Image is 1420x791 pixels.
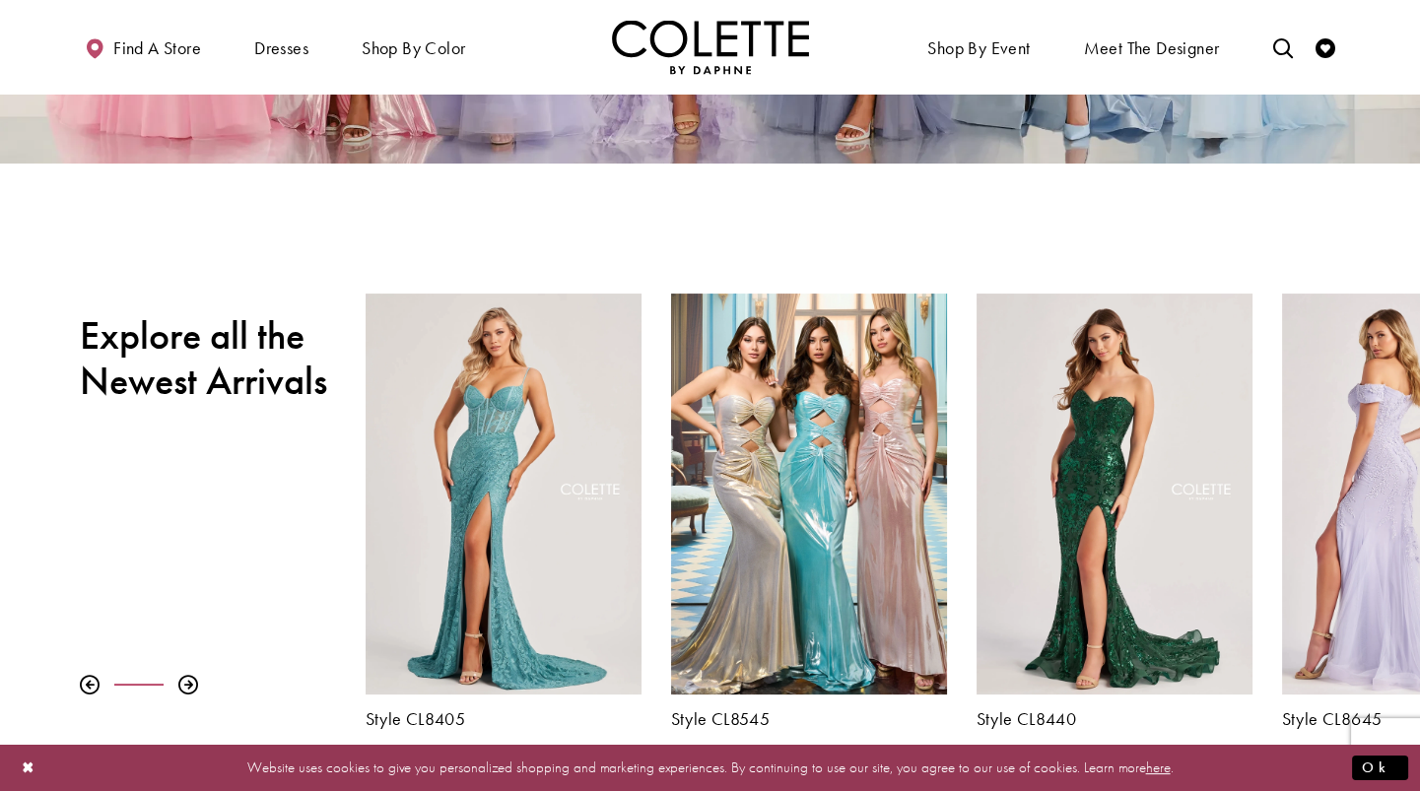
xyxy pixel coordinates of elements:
p: Website uses cookies to give you personalized shopping and marketing experiences. By continuing t... [142,755,1278,781]
div: Colette by Daphne Style No. CL8545 [656,279,962,744]
span: Shop By Event [927,38,1030,58]
span: Dresses [254,38,308,58]
button: Submit Dialog [1352,756,1408,780]
a: Style CL8440 [977,709,1252,729]
button: Close Dialog [12,751,45,785]
a: Meet the designer [1079,20,1225,74]
span: Meet the designer [1084,38,1220,58]
span: Find a store [113,38,201,58]
h2: Explore all the Newest Arrivals [80,313,336,404]
div: Colette by Daphne Style No. CL8405 [351,279,656,744]
a: here [1146,758,1171,777]
a: Check Wishlist [1311,20,1340,74]
a: Find a store [80,20,206,74]
a: Toggle search [1267,20,1297,74]
a: Style CL8405 [366,709,642,729]
span: Dresses [249,20,313,74]
span: Shop by color [362,38,465,58]
a: Visit Colette by Daphne Style No. CL8545 Page [671,294,947,694]
div: Colette by Daphne Style No. CL8440 [962,279,1267,744]
a: Visit Colette by Daphne Style No. CL8405 Page [366,294,642,694]
a: Style CL8545 [671,709,947,729]
img: Colette by Daphne [612,20,809,74]
a: Visit Home Page [612,20,809,74]
a: Visit Colette by Daphne Style No. CL8440 Page [977,294,1252,694]
span: Shop By Event [922,20,1035,74]
span: Shop by color [357,20,470,74]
